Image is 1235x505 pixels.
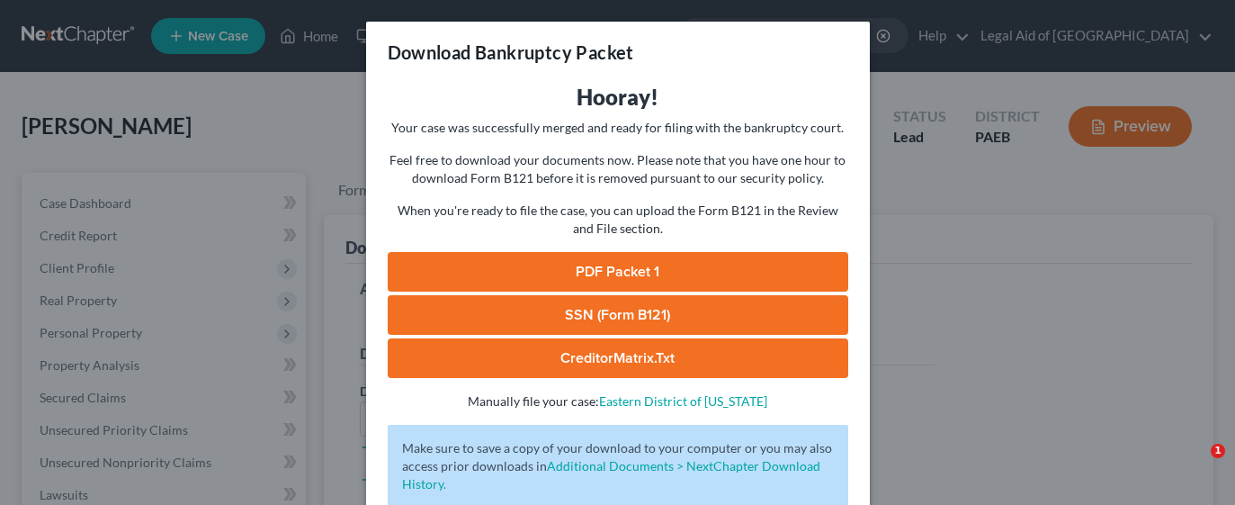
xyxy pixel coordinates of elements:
[388,40,634,65] h3: Download Bankruptcy Packet
[402,458,820,491] a: Additional Documents > NextChapter Download History.
[388,151,848,187] p: Feel free to download your documents now. Please note that you have one hour to download Form B12...
[388,338,848,378] a: CreditorMatrix.txt
[599,393,767,409] a: Eastern District of [US_STATE]
[1174,444,1217,487] iframe: Intercom live chat
[388,295,848,335] a: SSN (Form B121)
[388,202,848,238] p: When you're ready to file the case, you can upload the Form B121 in the Review and File section.
[1211,444,1225,458] span: 1
[388,392,848,410] p: Manually file your case:
[388,252,848,292] a: PDF Packet 1
[402,439,834,493] p: Make sure to save a copy of your download to your computer or you may also access prior downloads in
[388,119,848,137] p: Your case was successfully merged and ready for filing with the bankruptcy court.
[388,83,848,112] h3: Hooray!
